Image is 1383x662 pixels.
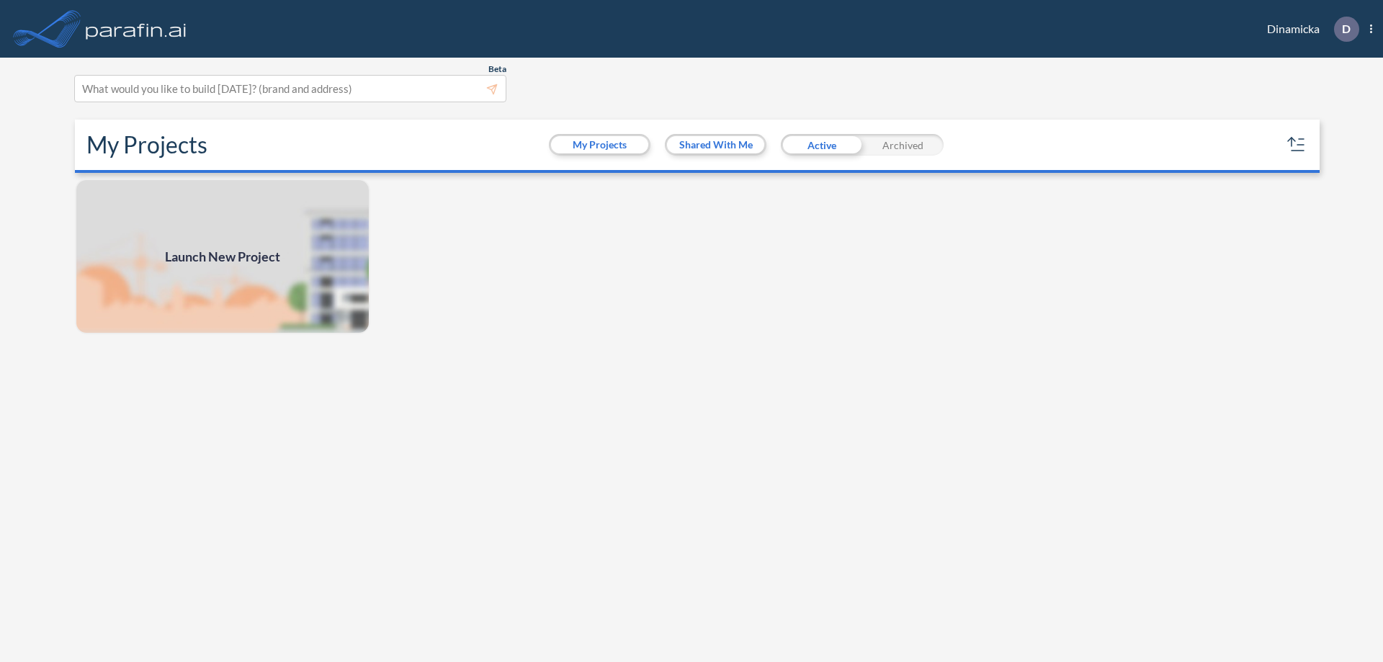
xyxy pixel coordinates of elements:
[781,134,862,156] div: Active
[1342,22,1351,35] p: D
[83,14,189,43] img: logo
[488,63,506,75] span: Beta
[75,179,370,334] img: add
[75,179,370,334] a: Launch New Project
[86,131,207,158] h2: My Projects
[1245,17,1372,42] div: Dinamicka
[667,136,764,153] button: Shared With Me
[165,247,280,267] span: Launch New Project
[551,136,648,153] button: My Projects
[862,134,944,156] div: Archived
[1285,133,1308,156] button: sort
